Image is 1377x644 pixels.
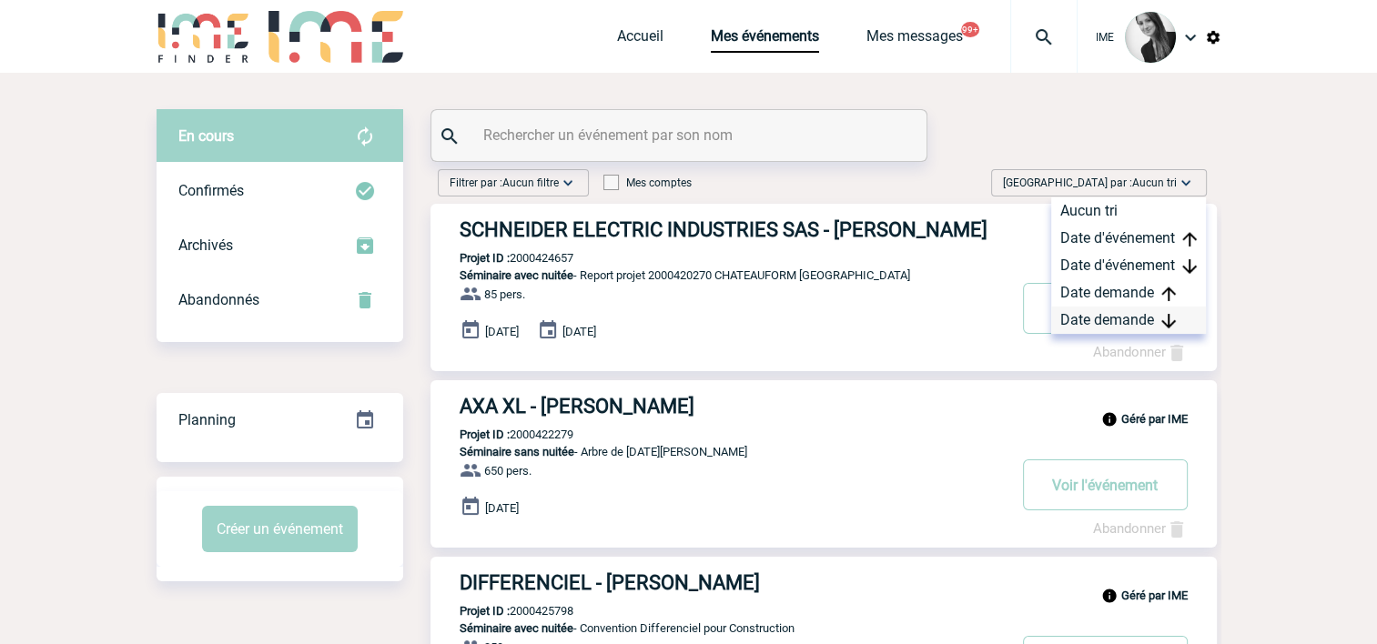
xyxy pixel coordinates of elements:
img: arrow_downward.png [1161,314,1176,328]
img: baseline_expand_more_white_24dp-b.png [559,174,577,192]
b: Projet ID : [460,428,510,441]
a: AXA XL - [PERSON_NAME] [430,395,1217,418]
div: Retrouvez ici tous vos événements annulés [157,273,403,327]
span: Séminaire avec nuitée [460,268,573,282]
a: DIFFERENCIEL - [PERSON_NAME] [430,571,1217,594]
span: En cours [178,127,234,145]
div: Retrouvez ici tous vos évènements avant confirmation [157,109,403,164]
span: Confirmés [178,182,244,199]
span: 85 pers. [484,287,525,301]
b: Géré par IME [1121,412,1188,426]
a: Abandonner [1093,344,1188,360]
span: Archivés [178,236,233,254]
span: [DATE] [562,325,596,338]
p: - Convention Differenciel pour Construction [430,621,1006,635]
button: Créer un événement [202,506,358,552]
span: Aucun tri [1132,176,1177,189]
a: Mes messages [866,27,963,53]
img: 101050-0.jpg [1125,12,1176,63]
span: Aucun filtre [502,176,559,189]
button: 99+ [961,22,979,37]
p: 2000422279 [430,428,573,441]
h3: AXA XL - [PERSON_NAME] [460,395,1006,418]
b: Géré par IME [1121,589,1188,602]
img: info_black_24dp.svg [1101,411,1118,428]
div: Date d'événement [1051,225,1206,252]
div: Date demande [1051,279,1206,307]
label: Mes comptes [603,176,692,189]
a: Accueil [617,27,663,53]
p: - Report projet 2000420270 CHATEAUFORM [GEOGRAPHIC_DATA] [430,268,1006,282]
a: SCHNEIDER ELECTRIC INDUSTRIES SAS - [PERSON_NAME] [430,218,1217,241]
img: arrow_upward.png [1161,287,1176,301]
button: Voir l'événement [1023,459,1188,510]
span: Filtrer par : [450,174,559,192]
b: Projet ID : [460,251,510,265]
button: Voir l'événement [1023,283,1188,334]
a: Planning [157,392,403,446]
span: Abandonnés [178,291,259,308]
h3: SCHNEIDER ELECTRIC INDUSTRIES SAS - [PERSON_NAME] [460,218,1006,241]
a: Abandonner [1093,520,1188,537]
span: IME [1096,31,1114,44]
span: Séminaire avec nuitée [460,621,573,635]
div: Retrouvez ici tous les événements que vous avez décidé d'archiver [157,218,403,273]
div: Date demande [1051,307,1206,334]
img: arrow_upward.png [1182,232,1197,247]
span: Planning [178,411,236,428]
span: [GEOGRAPHIC_DATA] par : [1003,174,1177,192]
a: Mes événements [711,27,819,53]
h3: DIFFERENCIEL - [PERSON_NAME] [460,571,1006,594]
span: [DATE] [485,325,519,338]
span: [DATE] [485,501,519,515]
div: Aucun tri [1051,197,1206,225]
img: IME-Finder [157,11,251,63]
div: Retrouvez ici tous vos événements organisés par date et état d'avancement [157,393,403,448]
b: Projet ID : [460,604,510,618]
div: Date d'événement [1051,252,1206,279]
p: 2000424657 [430,251,573,265]
input: Rechercher un événement par son nom [479,122,884,148]
img: arrow_downward.png [1182,259,1197,274]
p: - Arbre de [DATE][PERSON_NAME] [430,445,1006,458]
img: info_black_24dp.svg [1101,588,1118,604]
p: 2000425798 [430,604,573,618]
span: 650 pers. [484,464,532,478]
img: baseline_expand_more_white_24dp-b.png [1177,174,1195,192]
span: Séminaire sans nuitée [460,445,574,458]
